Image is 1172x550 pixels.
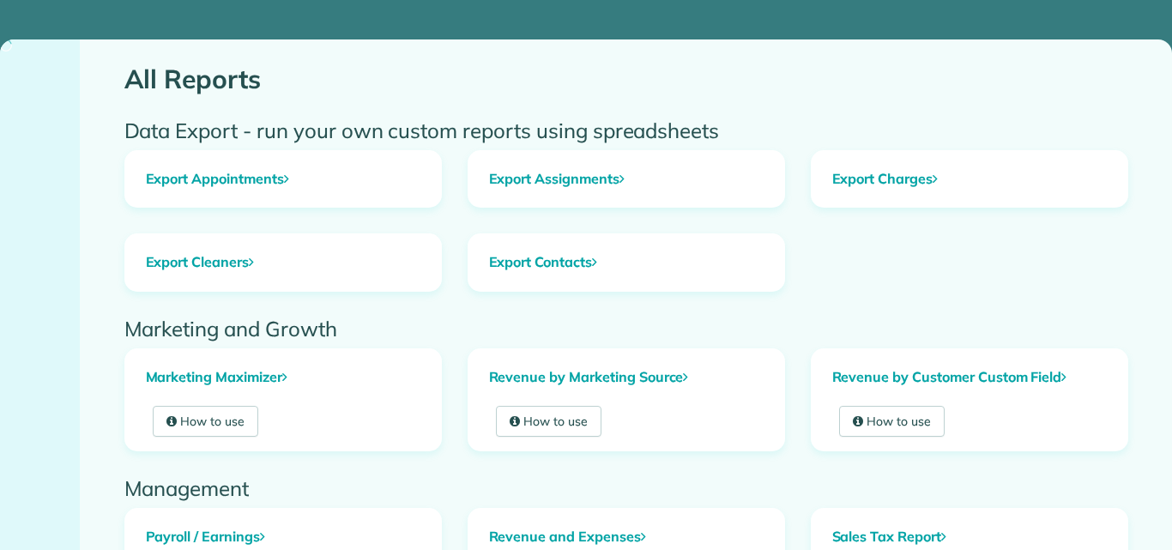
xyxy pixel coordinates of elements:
a: Revenue by Customer Custom Field [812,349,1127,406]
a: Export Assignments [468,151,784,208]
h2: Marketing and Growth [124,317,1128,340]
a: Export Contacts [468,234,784,291]
a: How to use [496,406,602,437]
a: Revenue by Marketing Source [468,349,784,406]
a: Marketing Maximizer [125,349,441,406]
h2: Data Export - run your own custom reports using spreadsheets [124,119,1128,142]
a: Export Charges [812,151,1127,208]
a: How to use [153,406,259,437]
h2: Management [124,477,1128,499]
h1: All Reports [124,65,1128,94]
a: How to use [839,406,945,437]
a: Export Cleaners [125,234,441,291]
a: Export Appointments [125,151,441,208]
